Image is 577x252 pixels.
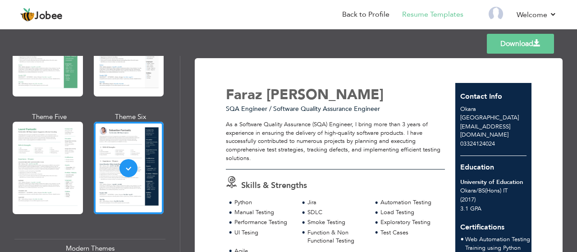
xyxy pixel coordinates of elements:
div: Performance Testing [234,218,293,227]
div: Function & Non Functional Testing [307,229,366,245]
div: Theme Five [14,112,85,122]
img: Profile Img [489,7,503,21]
div: As a Software Quality Assurance (SQA) Engineer, I bring more than 3 years of experience in ensuri... [226,120,445,162]
a: Back to Profile [342,9,389,20]
div: Load Testing [380,208,440,217]
span: 3.1 GPA [460,205,481,213]
div: University of Education [460,178,527,187]
span: [GEOGRAPHIC_DATA] [460,114,519,122]
span: Okara [460,105,476,113]
span: Skills & Strengths [241,180,307,191]
span: Jobee [35,11,63,21]
span: Certifications [460,215,504,233]
div: Smoke Testing [307,218,366,227]
span: Okara BS(Hons) IT [460,187,508,195]
span: 03324124024 [460,140,495,148]
a: Resume Templates [402,9,463,20]
span: Education [460,162,494,172]
span: [EMAIL_ADDRESS][DOMAIN_NAME] [460,123,510,139]
a: Download [487,34,554,54]
div: Python [234,198,293,207]
a: Welcome [517,9,557,20]
div: UI Tesing [234,229,293,237]
div: Manual Testing [234,208,293,217]
div: Jira [307,198,366,207]
div: Automation Testing [380,198,440,207]
span: Contact Info [460,92,502,101]
img: jobee.io [20,8,35,22]
div: Theme Six [96,112,166,122]
div: Exploratory Testing [380,218,440,227]
div: SDLC [307,208,366,217]
a: Jobee [20,8,63,22]
span: Faraz [226,85,262,104]
span: SQA Engineer / Software Quality Assurance Engineer [226,105,380,113]
div: Test Cases [380,229,440,237]
span: (2017) [460,196,476,204]
span: / [476,187,478,195]
span: [PERSON_NAME] [266,85,384,104]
